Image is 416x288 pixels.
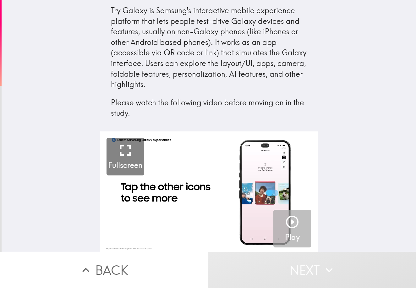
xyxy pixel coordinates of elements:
[273,210,311,247] button: Play
[208,252,416,288] button: Next
[292,135,311,148] div: 2:49
[111,5,307,119] div: Try Galaxy is Samsung's interactive mobile experience platform that lets people test-drive Galaxy...
[108,160,142,171] h5: Fullscreen
[285,232,300,243] h5: Play
[107,138,144,175] button: Fullscreen
[111,97,307,119] p: Please watch the following video before moving on in the study.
